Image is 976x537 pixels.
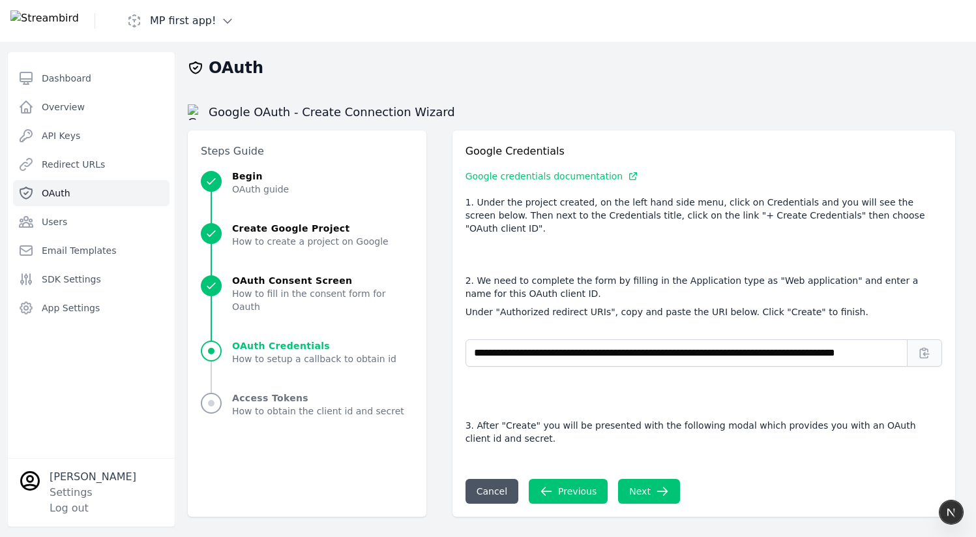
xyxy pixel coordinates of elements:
img: Google [188,104,203,120]
nav: Progress [201,170,413,418]
span: App Settings [42,301,100,315]
h3: Steps Guide [201,144,413,159]
span: Email Templates [42,244,116,257]
p: 1. Under the project created, on the left hand side menu, click on Credentials and you will see t... [466,196,942,235]
span: Dashboard [42,72,91,85]
a: Email Templates [13,238,170,264]
span: SDK Settings [42,273,101,286]
span: Begin [232,170,289,183]
span: How to obtain the client id and secret [232,405,404,418]
p: [PERSON_NAME] [50,469,136,485]
span: OAuth guide [232,183,289,196]
h1: MP first app! [150,13,216,29]
span: How to fill in the consent form for Oauth [232,287,413,313]
a: Google credentials documentation [466,170,623,183]
a: App Settings [13,295,170,321]
span: Overview [42,100,85,114]
span: Redirect URLs [42,158,105,171]
button: Previous [529,479,608,504]
span: How to setup a callback to obtain id [232,352,396,365]
button: Cancel [466,479,518,504]
a: Log out [50,502,89,514]
span: Users [42,215,67,228]
span: How to create a project on Google [232,235,389,248]
p: Under "Authorized redirect URIs", copy and paste the URI below. Click "Create" to finish. [466,305,942,318]
span: OAuth [42,187,70,200]
a: Settings [50,486,93,499]
p: 3. After "Create" you will be presented with the following modal which provides you with an OAuth... [466,419,942,445]
span: OAuth Credentials [232,339,396,352]
p: 2. We need to complete the form by filling in the Application type as "Web application" and enter... [466,274,942,300]
a: OAuth [13,180,170,206]
span: Create Google Project [232,222,389,235]
img: Streambird [10,10,79,31]
span: OAuth Consent Screen [232,274,413,287]
span: Access Tokens [232,391,404,405]
button: Next [618,479,680,504]
a: Users [13,209,170,235]
a: Overview [13,94,170,120]
a: API Keys [13,123,170,149]
nav: Sidebar [13,65,170,342]
span: API Keys [42,129,80,142]
a: Dashboard [13,65,170,91]
button: MP first app! [126,13,234,29]
a: SDK Settings [13,266,170,292]
a: Redirect URLs [13,151,170,177]
h3: Google Credentials [466,144,942,159]
h1: OAuth [209,57,263,78]
h2: Google OAuth - Create Connection Wizard [188,104,455,120]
